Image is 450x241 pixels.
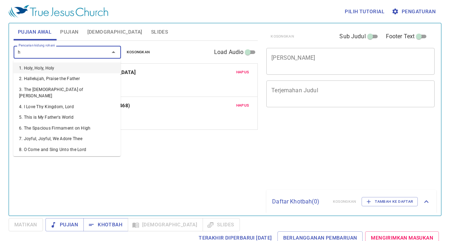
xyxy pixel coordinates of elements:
[13,63,121,73] li: 1. Holy, Holy, Holy
[236,102,249,109] span: Hapus
[108,47,118,57] button: Close
[362,197,418,206] button: Tambah ke Daftar
[51,220,78,229] span: Pujian
[390,5,439,18] button: Pengaturan
[386,32,415,41] span: Footer Text
[60,28,78,36] span: Pujian
[13,101,121,112] li: 4. I Love Thy Kingdom, Lord
[214,48,244,56] span: Load Audio
[339,32,366,41] span: Sub Judul
[18,28,52,36] span: Pujian Awal
[272,197,327,206] p: Daftar Khotbah ( 0 )
[89,220,122,229] span: Khotbah
[236,69,249,75] span: Hapus
[13,112,121,123] li: 5. This is My Father's World
[263,115,402,187] iframe: from-child
[13,73,121,84] li: 2. Hallelujah, Praise the Father
[232,68,253,77] button: Hapus
[345,7,384,16] span: Pilih tutorial
[266,190,436,213] div: Daftar Khotbah(0)KosongkanTambah ke Daftar
[122,48,154,56] button: Kosongkan
[13,123,121,133] li: 6. The Spacious Firmament on High
[13,144,121,155] li: 8. O Come and Sing Unto the Lord
[83,218,128,231] button: Khotbah
[87,28,142,36] span: [DEMOGRAPHIC_DATA]
[45,218,84,231] button: Pujian
[127,49,150,55] span: Kosongkan
[9,5,108,18] img: True Jesus Church
[232,101,253,110] button: Hapus
[366,198,413,205] span: Tambah ke Daftar
[342,5,387,18] button: Pilih tutorial
[13,133,121,144] li: 7. Joyful, Joyful, We Adore Thee
[151,28,168,36] span: Slides
[13,155,121,166] li: 9. All People That on Earth Do Dwell
[393,7,436,16] span: Pengaturan
[13,84,121,101] li: 3. The [DEMOGRAPHIC_DATA] of [PERSON_NAME]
